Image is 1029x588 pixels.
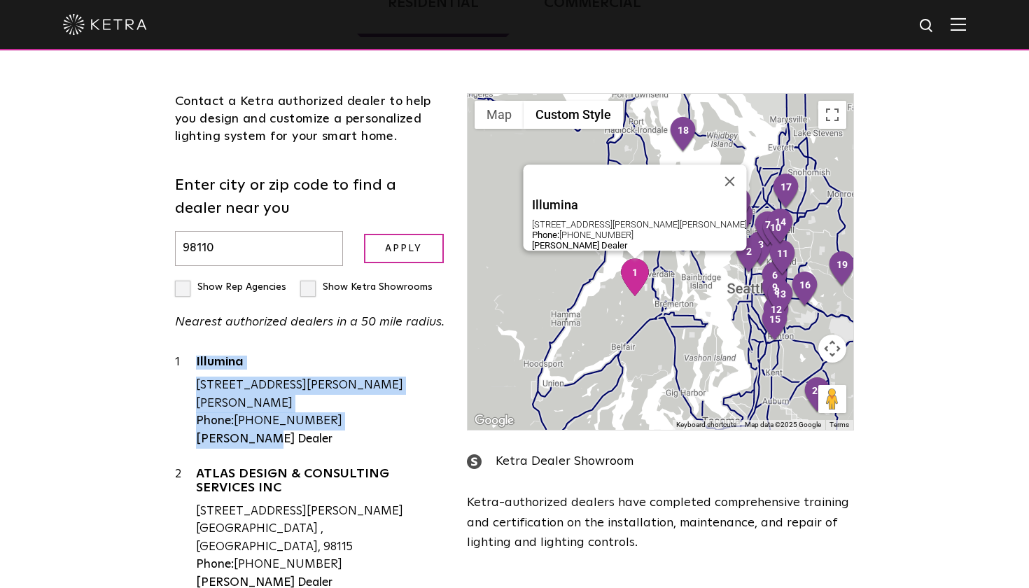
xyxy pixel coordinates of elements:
div: Ketra Dealer Showroom [467,451,854,472]
div: 2 [734,237,764,275]
strong: Phone: [196,559,234,570]
div: 11 [768,239,797,277]
div: 10 [761,213,790,251]
a: Open this area in Google Maps (opens a new window) [471,412,517,430]
div: 18 [668,116,698,154]
img: Google [471,412,517,430]
button: Custom Style [524,101,623,129]
button: Keyboard shortcuts [676,420,736,430]
div: 1 [620,258,650,296]
div: 19 [827,251,857,288]
button: Close [713,164,747,198]
button: Map camera controls [818,335,846,363]
img: Hamburger%20Nav.svg [951,17,966,31]
strong: Phone: [532,230,559,240]
div: 12 [762,295,791,333]
a: Illumina [532,198,747,216]
div: 13 [766,280,795,318]
a: ATLAS DESIGN & CONSULTING SERVICES INC [196,468,446,499]
button: Toggle fullscreen view [818,101,846,129]
div: 20 [803,377,832,414]
div: [STREET_ADDRESS][PERSON_NAME][PERSON_NAME] [196,377,446,412]
label: Show Ketra Showrooms [300,282,433,292]
strong: [PERSON_NAME] Dealer [532,240,627,251]
div: 1 [175,353,196,448]
div: 15 [760,305,790,343]
a: Illumina [196,356,446,373]
div: [PHONE_NUMBER] [196,556,446,574]
div: [STREET_ADDRESS][PERSON_NAME][PERSON_NAME] [532,219,747,230]
strong: Phone: [196,415,234,427]
a: Terms (opens in new tab) [829,421,849,428]
div: Contact a Ketra authorized dealer to help you design and customize a personalized lighting system... [175,93,446,146]
div: 7 [753,211,783,248]
label: Enter city or zip code to find a dealer near you [175,174,446,220]
input: Apply [364,234,444,264]
div: 17 [771,173,801,211]
p: Nearest authorized dealers in a 50 mile radius. [175,312,446,332]
input: Enter city or zip code [175,231,343,267]
div: [PHONE_NUMBER] [196,412,446,430]
label: Show Rep Agencies [175,282,286,292]
img: ketra-logo-2019-white [63,14,147,35]
div: 9 [760,273,790,311]
strong: [PERSON_NAME] Dealer [196,433,332,445]
div: [STREET_ADDRESS][PERSON_NAME] [GEOGRAPHIC_DATA] , [GEOGRAPHIC_DATA], 98115 [196,503,446,556]
span: Map data ©2025 Google [745,421,821,428]
button: Show street map [475,101,524,129]
div: [PHONE_NUMBER] [532,230,747,240]
p: Ketra-authorized dealers have completed comprehensive training and certification on the installat... [467,493,854,553]
div: 16 [790,271,820,309]
img: showroom_icon.png [467,454,482,469]
div: 14 [766,208,795,246]
button: Drag Pegman onto the map to open Street View [818,385,846,413]
img: search icon [918,17,936,35]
